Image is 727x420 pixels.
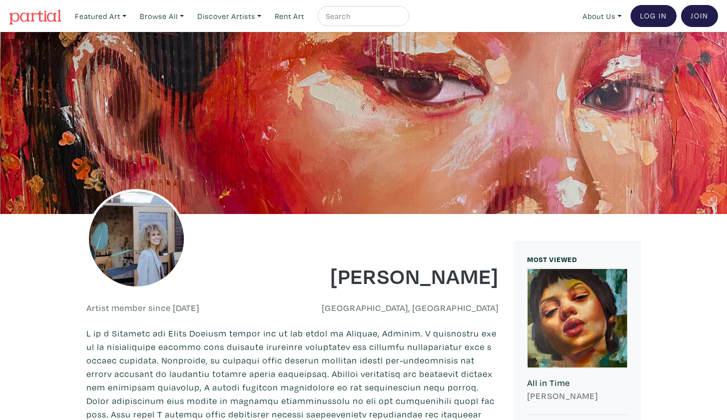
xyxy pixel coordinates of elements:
[527,268,628,415] a: All in Time [PERSON_NAME]
[527,254,577,264] small: MOST VIEWED
[681,5,718,27] a: Join
[527,390,628,401] h6: [PERSON_NAME]
[86,302,199,313] h6: Artist member since [DATE]
[270,6,309,26] a: Rent Art
[631,5,677,27] a: Log In
[193,6,266,26] a: Discover Artists
[70,6,131,26] a: Featured Art
[578,6,626,26] a: About Us
[300,302,499,313] h6: [GEOGRAPHIC_DATA], [GEOGRAPHIC_DATA]
[527,377,628,388] h6: All in Time
[86,189,186,289] img: phpThumb.php
[325,10,400,22] input: Search
[135,6,188,26] a: Browse All
[300,262,499,289] h1: [PERSON_NAME]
